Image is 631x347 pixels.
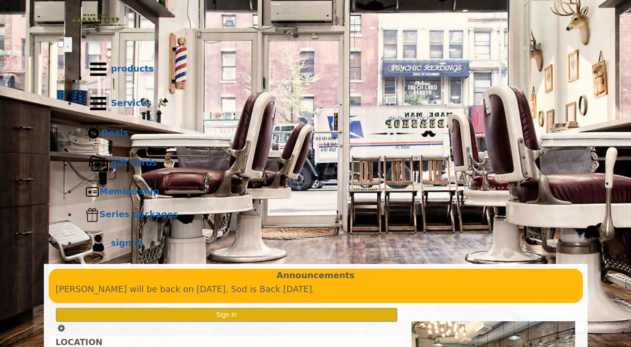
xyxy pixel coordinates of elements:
[100,186,159,196] b: Membership
[77,180,574,203] a: MembershipMembership
[277,269,355,283] b: Announcements
[85,185,100,199] img: Membership
[77,121,574,146] a: DealsDeals
[85,150,111,176] img: Gift cards
[77,146,574,180] a: Gift cardsgift cards
[85,208,100,222] img: Series packages
[56,283,576,296] p: [PERSON_NAME] will be back on [DATE]. Sod is Back [DATE].
[77,52,574,86] a: Productsproducts
[67,40,69,49] span: .
[58,41,64,47] input: menu toggle
[77,226,574,261] a: sign insign in
[77,203,574,226] a: Series packagesSeries packages
[85,56,111,82] img: Products
[58,5,134,36] img: Made Man Barbershop logo
[64,37,72,52] button: menu toggle
[85,231,111,256] img: sign in
[111,238,144,248] b: sign in
[85,125,102,142] img: Deals
[111,158,157,168] b: gift cards
[111,98,152,108] b: Services
[111,63,154,74] b: products
[85,91,111,116] img: Services
[102,127,128,137] b: Deals
[77,86,574,121] a: ServicesServices
[56,308,398,322] button: Sign In
[100,209,178,219] b: Series packages
[56,337,103,347] b: LOCATION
